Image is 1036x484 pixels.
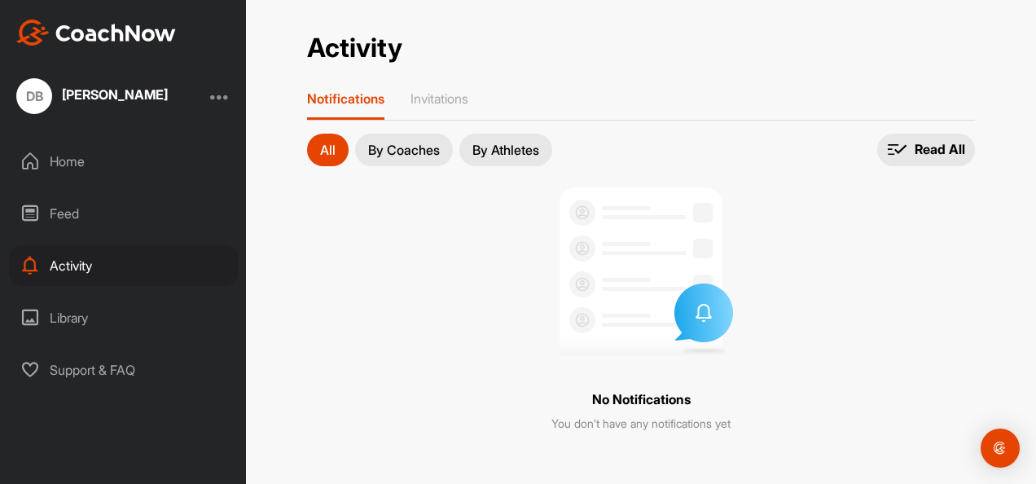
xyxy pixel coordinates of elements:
[62,88,168,101] div: [PERSON_NAME]
[307,33,402,64] h2: Activity
[320,143,336,156] p: All
[16,78,52,114] div: DB
[368,143,440,156] p: By Coaches
[9,245,239,286] div: Activity
[9,350,239,390] div: Support & FAQ
[539,167,743,371] img: no invites
[9,141,239,182] div: Home
[551,416,731,432] p: You don’t have any notifications yet
[9,297,239,338] div: Library
[592,390,691,408] p: No Notifications
[472,143,539,156] p: By Athletes
[307,134,349,166] button: All
[981,429,1020,468] div: Open Intercom Messenger
[355,134,453,166] button: By Coaches
[459,134,552,166] button: By Athletes
[9,193,239,234] div: Feed
[915,141,965,158] p: Read All
[16,20,176,46] img: CoachNow
[307,90,384,107] p: Notifications
[410,90,468,107] p: Invitations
